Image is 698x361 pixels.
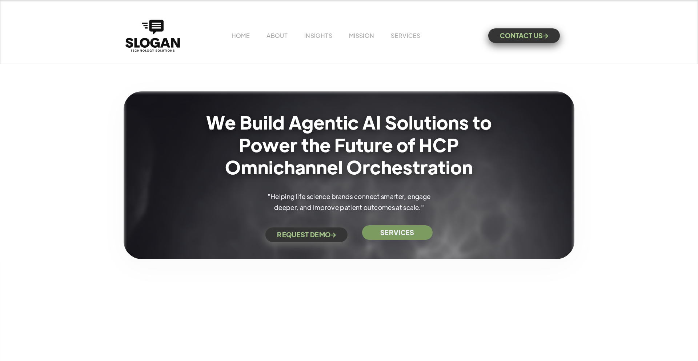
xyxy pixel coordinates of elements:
a: ABOUT [266,32,288,39]
a: MISSION [349,32,374,39]
span:  [331,233,336,237]
a: home [124,18,182,53]
span:  [543,33,548,38]
strong: SERVICES [380,229,414,236]
a: CONTACT US [488,28,560,43]
a: REQUEST DEMO [265,227,348,242]
a: INSIGHTS [304,32,332,39]
p: "Helping life science brands connect smarter, engage deeper, and improve patient outcomes at scale." [256,191,443,213]
h1: We Build Agentic AI Solutions to Power the Future of HCP Omnichannel Orchestration [200,111,498,178]
a: SERVICES [362,225,433,240]
a: SERVICES [391,32,420,39]
a: HOME [232,32,250,39]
